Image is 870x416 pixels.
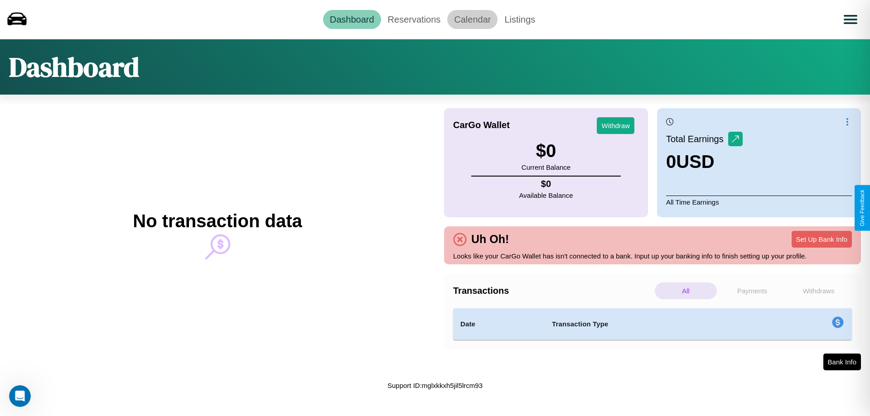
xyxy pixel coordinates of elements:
h2: No transaction data [133,211,302,231]
p: All Time Earnings [666,196,852,208]
button: Set Up Bank Info [792,231,852,248]
p: Total Earnings [666,131,728,147]
a: Listings [498,10,542,29]
h4: Transaction Type [552,319,758,330]
h4: Transactions [453,286,652,296]
h4: Uh Oh! [467,233,513,246]
h3: $ 0 [522,141,570,161]
table: simple table [453,308,852,340]
h4: $ 0 [519,179,573,189]
button: Open menu [838,7,863,32]
iframe: Intercom live chat [9,385,31,407]
p: Available Balance [519,189,573,201]
h3: 0 USD [666,152,743,172]
p: Current Balance [522,161,570,173]
div: Give Feedback [859,190,865,226]
a: Calendar [447,10,498,29]
p: Support ID: mglxkkxh5jil5lrcm93 [387,379,483,392]
a: Dashboard [323,10,381,29]
a: Reservations [381,10,448,29]
h4: Date [460,319,537,330]
button: Bank Info [823,354,861,370]
h1: Dashboard [9,48,139,86]
p: All [655,282,717,299]
p: Payments [721,282,783,299]
p: Withdraws [788,282,850,299]
h4: CarGo Wallet [453,120,510,130]
p: Looks like your CarGo Wallet has isn't connected to a bank. Input up your banking info to finish ... [453,250,852,262]
button: Withdraw [597,117,634,134]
